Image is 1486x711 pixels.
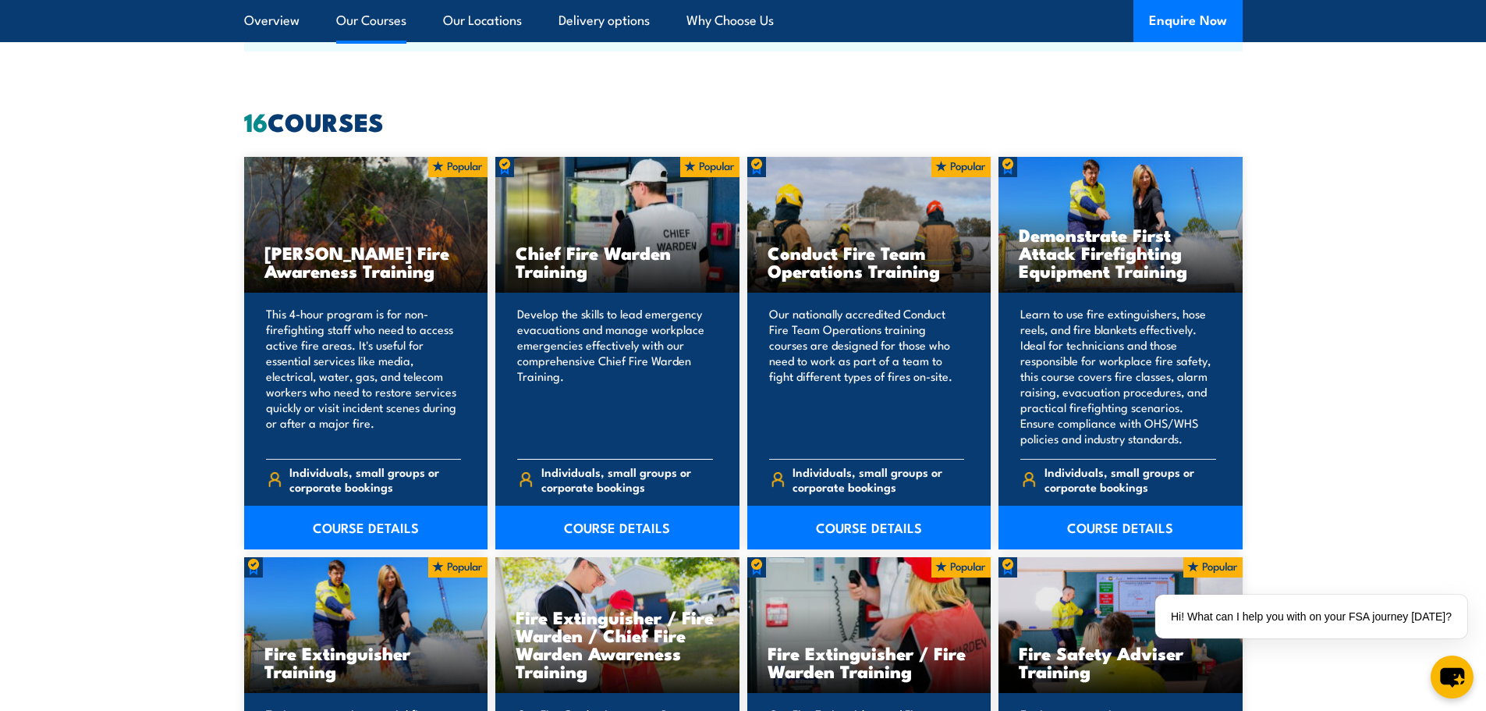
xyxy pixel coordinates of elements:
[516,608,719,680] h3: Fire Extinguisher / Fire Warden / Chief Fire Warden Awareness Training
[517,306,713,446] p: Develop the skills to lead emergency evacuations and manage workplace emergencies effectively wit...
[1431,656,1474,699] button: chat-button
[244,110,1243,132] h2: COURSES
[244,101,268,140] strong: 16
[1019,644,1222,680] h3: Fire Safety Adviser Training
[1019,226,1222,279] h3: Demonstrate First Attack Firefighting Equipment Training
[1020,306,1216,446] p: Learn to use fire extinguishers, hose reels, and fire blankets effectively. Ideal for technicians...
[264,244,468,279] h3: [PERSON_NAME] Fire Awareness Training
[266,306,462,446] p: This 4-hour program is for non-firefighting staff who need to access active fire areas. It's usef...
[264,644,468,680] h3: Fire Extinguisher Training
[768,244,971,279] h3: Conduct Fire Team Operations Training
[768,644,971,680] h3: Fire Extinguisher / Fire Warden Training
[244,506,488,549] a: COURSE DETAILS
[769,306,965,446] p: Our nationally accredited Conduct Fire Team Operations training courses are designed for those wh...
[495,506,739,549] a: COURSE DETAILS
[541,464,713,494] span: Individuals, small groups or corporate bookings
[998,506,1243,549] a: COURSE DETAILS
[793,464,964,494] span: Individuals, small groups or corporate bookings
[1155,595,1467,638] div: Hi! What can I help you with on your FSA journey [DATE]?
[516,244,719,279] h3: Chief Fire Warden Training
[289,464,461,494] span: Individuals, small groups or corporate bookings
[747,506,991,549] a: COURSE DETAILS
[1044,464,1216,494] span: Individuals, small groups or corporate bookings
